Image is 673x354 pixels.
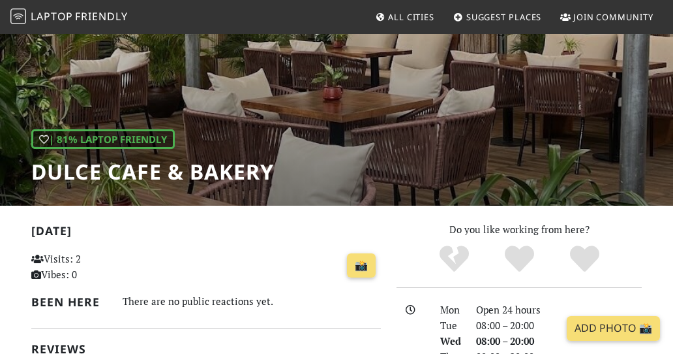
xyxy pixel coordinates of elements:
div: Wed [432,333,469,349]
h1: Dulce Cafe & Bakery [31,159,274,184]
span: Laptop [31,9,73,24]
a: 📸 [347,253,376,278]
p: Do you like working from here? [396,221,642,237]
a: Join Community [555,5,659,29]
a: LaptopFriendly LaptopFriendly [10,6,128,29]
a: All Cities [370,5,440,29]
div: Yes [486,244,552,274]
h2: [DATE] [31,224,381,243]
img: LaptopFriendly [10,8,26,24]
span: Suggest Places [466,11,542,23]
div: | 81% Laptop Friendly [31,129,175,149]
div: Mon [432,302,469,317]
div: No [421,244,486,274]
div: Definitely! [552,244,617,274]
span: All Cities [388,11,434,23]
div: There are no public reactions yet. [123,293,381,310]
span: Join Community [573,11,653,23]
h2: Been here [31,295,107,309]
a: Suggest Places [448,5,547,29]
div: Tue [432,317,469,333]
p: Visits: 2 Vibes: 0 [31,251,138,282]
span: Friendly [75,9,127,24]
